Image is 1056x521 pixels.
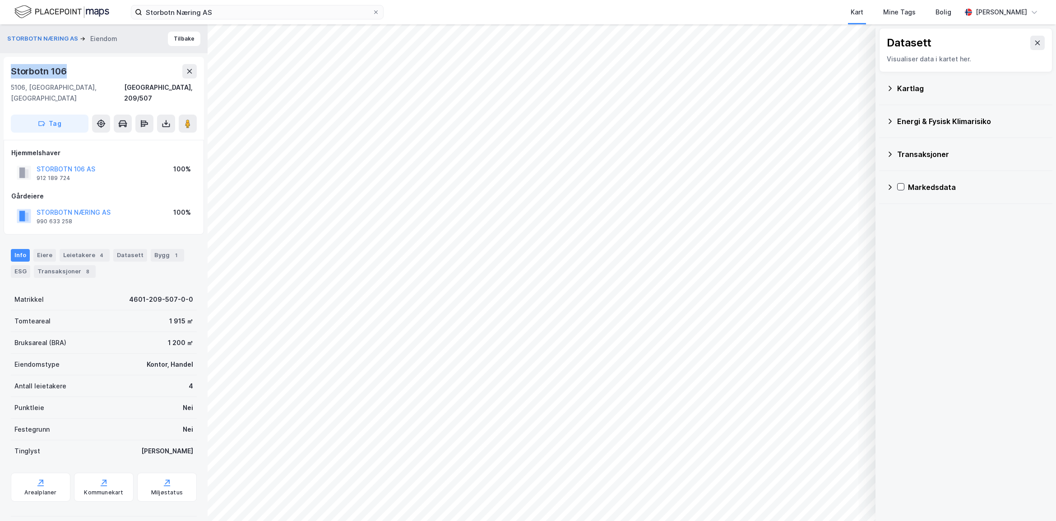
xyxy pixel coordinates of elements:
div: Bruksareal (BRA) [14,337,66,348]
div: Kontrollprogram for chat [1011,478,1056,521]
div: 912 189 724 [37,175,70,182]
div: [PERSON_NAME] [141,446,193,456]
div: Nei [183,424,193,435]
div: Visualiser data i kartet her. [887,54,1045,65]
div: 990 633 258 [37,218,72,225]
div: Bolig [936,7,951,18]
div: Markedsdata [908,182,1045,193]
div: Eiere [33,249,56,262]
div: Gårdeiere [11,191,196,202]
div: Storbotn 106 [11,64,69,78]
div: Datasett [887,36,931,50]
input: Søk på adresse, matrikkel, gårdeiere, leietakere eller personer [142,5,372,19]
div: 100% [173,207,191,218]
div: Datasett [113,249,147,262]
div: Kartlag [897,83,1045,94]
div: Info [11,249,30,262]
div: Miljøstatus [151,489,183,496]
div: Nei [183,402,193,413]
div: 8 [83,267,92,276]
button: Tilbake [168,32,200,46]
div: Punktleie [14,402,44,413]
div: Kart [851,7,863,18]
div: Eiendomstype [14,359,60,370]
div: 1 [171,251,181,260]
div: Energi & Fysisk Klimarisiko [897,116,1045,127]
img: logo.f888ab2527a4732fd821a326f86c7f29.svg [14,4,109,20]
div: Tomteareal [14,316,51,327]
div: Kontor, Handel [147,359,193,370]
div: Kommunekart [84,489,123,496]
div: 4 [189,381,193,392]
div: Hjemmelshaver [11,148,196,158]
div: ESG [11,265,30,278]
div: 100% [173,164,191,175]
iframe: Chat Widget [1011,478,1056,521]
div: Festegrunn [14,424,50,435]
button: Tag [11,115,88,133]
div: [PERSON_NAME] [976,7,1027,18]
div: Eiendom [90,33,117,44]
div: Mine Tags [883,7,916,18]
button: STORBOTN NÆRING AS [7,34,80,43]
div: Matrikkel [14,294,44,305]
div: Bygg [151,249,184,262]
div: Antall leietakere [14,381,66,392]
div: Transaksjoner [34,265,96,278]
div: Arealplaner [24,489,56,496]
div: Leietakere [60,249,110,262]
div: 4601-209-507-0-0 [129,294,193,305]
div: Transaksjoner [897,149,1045,160]
div: 5106, [GEOGRAPHIC_DATA], [GEOGRAPHIC_DATA] [11,82,124,104]
div: Tinglyst [14,446,40,456]
div: [GEOGRAPHIC_DATA], 209/507 [124,82,197,104]
div: 1 200 ㎡ [168,337,193,348]
div: 1 915 ㎡ [169,316,193,327]
div: 4 [97,251,106,260]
